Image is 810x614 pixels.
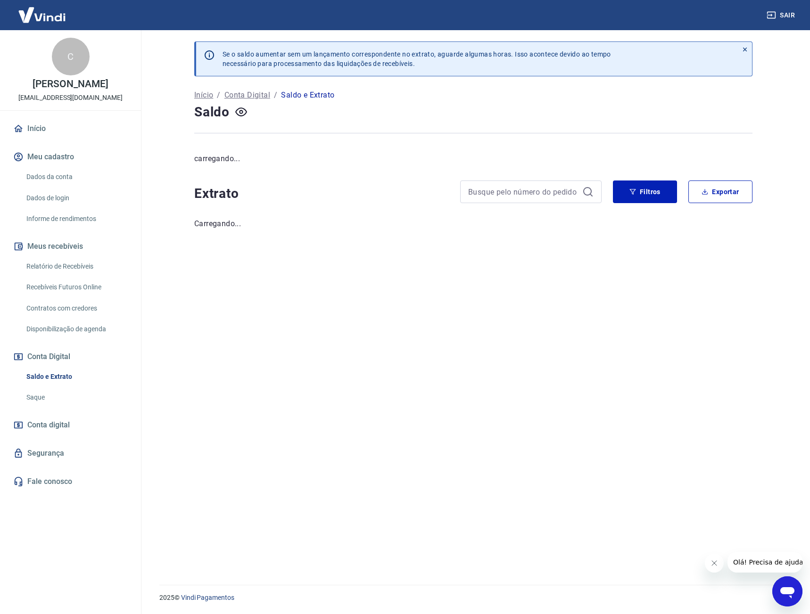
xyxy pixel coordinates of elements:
[194,90,213,101] a: Início
[194,184,449,203] h4: Extrato
[468,185,579,199] input: Busque pelo número do pedido
[613,180,677,203] button: Filtros
[194,103,230,122] h4: Saldo
[27,418,70,432] span: Conta digital
[23,257,130,276] a: Relatório de Recebíveis
[11,443,130,464] a: Segurança
[18,93,123,103] p: [EMAIL_ADDRESS][DOMAIN_NAME]
[224,90,270,101] a: Conta Digital
[11,471,130,492] a: Fale conosco
[274,90,277,101] p: /
[23,388,130,407] a: Saque
[688,180,752,203] button: Exportar
[23,299,130,318] a: Contratos com credores
[223,49,611,68] p: Se o saldo aumentar sem um lançamento correspondente no extrato, aguarde algumas horas. Isso acon...
[11,346,130,367] button: Conta Digital
[11,147,130,167] button: Meu cadastro
[33,79,108,89] p: [PERSON_NAME]
[11,415,130,435] a: Conta digital
[772,576,802,606] iframe: Botão para abrir a janela de mensagens
[23,188,130,208] a: Dados de login
[11,118,130,139] a: Início
[194,218,752,229] p: Carregando...
[52,38,90,75] div: C
[23,367,130,386] a: Saldo e Extrato
[194,153,752,164] p: carregando...
[23,278,130,297] a: Recebíveis Futuros Online
[217,90,220,101] p: /
[181,594,234,601] a: Vindi Pagamentos
[11,0,73,29] img: Vindi
[159,593,787,603] p: 2025 ©
[727,552,802,573] iframe: Mensagem da empresa
[705,554,724,573] iframe: Fechar mensagem
[11,236,130,257] button: Meus recebíveis
[23,319,130,339] a: Disponibilização de agenda
[281,90,334,101] p: Saldo e Extrato
[23,209,130,229] a: Informe de rendimentos
[23,167,130,187] a: Dados da conta
[765,7,799,24] button: Sair
[6,7,79,14] span: Olá! Precisa de ajuda?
